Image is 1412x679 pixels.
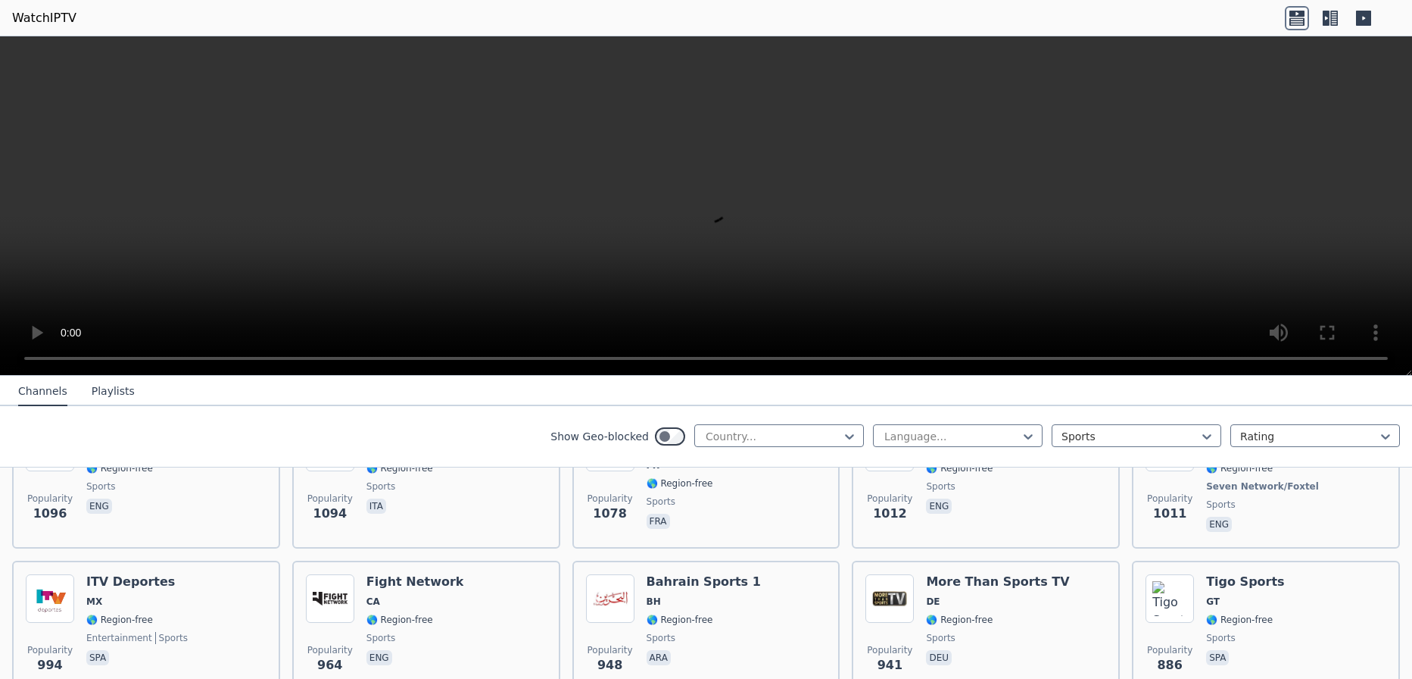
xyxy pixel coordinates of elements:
[926,632,955,644] span: sports
[37,656,62,674] span: 994
[647,650,671,665] p: ara
[1206,632,1235,644] span: sports
[867,644,912,656] span: Popularity
[155,632,188,644] span: sports
[926,462,993,474] span: 🌎 Region-free
[1206,596,1220,608] span: GT
[647,632,675,644] span: sports
[313,505,348,523] span: 1094
[647,614,713,626] span: 🌎 Region-free
[550,429,649,444] label: Show Geo-blocked
[86,596,102,608] span: MX
[86,632,152,644] span: entertainment
[86,614,153,626] span: 🌎 Region-free
[865,574,914,623] img: More Than Sports TV
[366,462,433,474] span: 🌎 Region-free
[86,499,112,514] p: eng
[647,477,713,490] span: 🌎 Region-free
[877,656,902,674] span: 941
[92,377,135,406] button: Playlists
[307,644,353,656] span: Popularity
[593,505,627,523] span: 1078
[588,644,633,656] span: Popularity
[647,574,761,590] h6: Bahrain Sports 1
[1153,505,1187,523] span: 1011
[33,505,67,523] span: 1096
[1206,499,1235,511] span: sports
[26,574,74,623] img: ITV Deportes
[1206,480,1319,493] span: Seven Network/Foxtel
[1206,650,1229,665] p: spa
[366,596,380,608] span: CA
[366,499,386,514] p: ita
[366,632,395,644] span: sports
[317,656,342,674] span: 964
[647,496,675,508] span: sports
[926,499,952,514] p: eng
[307,493,353,505] span: Popularity
[1147,644,1192,656] span: Popularity
[926,614,993,626] span: 🌎 Region-free
[366,650,392,665] p: eng
[86,574,188,590] h6: ITV Deportes
[1206,462,1273,474] span: 🌎 Region-free
[1206,574,1284,590] h6: Tigo Sports
[366,574,464,590] h6: Fight Network
[12,9,76,27] a: WatchIPTV
[86,462,153,474] span: 🌎 Region-free
[926,650,952,665] p: deu
[926,596,940,608] span: DE
[1147,493,1192,505] span: Popularity
[586,574,634,623] img: Bahrain Sports 1
[1145,574,1194,623] img: Tigo Sports
[873,505,907,523] span: 1012
[1157,656,1182,674] span: 886
[86,650,109,665] p: spa
[27,493,73,505] span: Popularity
[867,493,912,505] span: Popularity
[366,480,395,493] span: sports
[18,377,67,406] button: Channels
[926,574,1069,590] h6: More Than Sports TV
[86,480,115,493] span: sports
[1206,517,1232,532] p: eng
[588,493,633,505] span: Popularity
[27,644,73,656] span: Popularity
[306,574,354,623] img: Fight Network
[597,656,622,674] span: 948
[926,480,955,493] span: sports
[1206,614,1273,626] span: 🌎 Region-free
[366,614,433,626] span: 🌎 Region-free
[647,596,661,608] span: BH
[647,514,670,529] p: fra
